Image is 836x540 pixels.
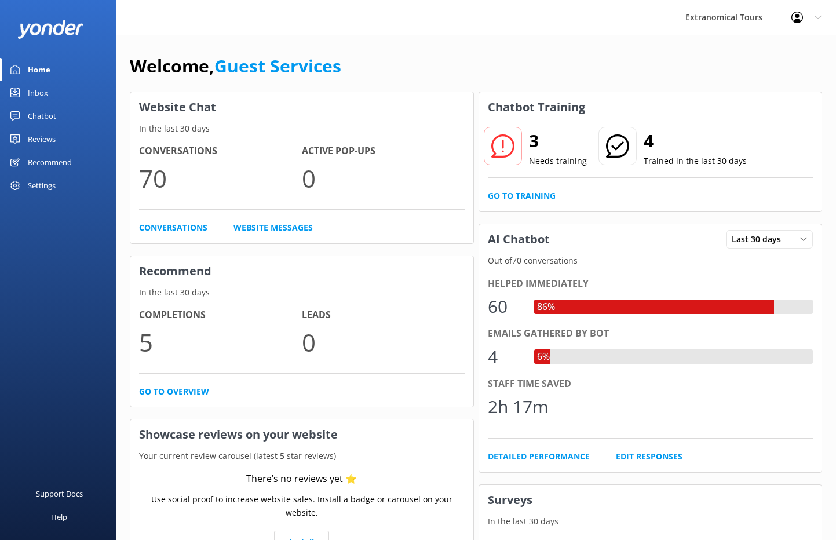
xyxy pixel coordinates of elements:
[488,393,549,421] div: 2h 17m
[28,174,56,197] div: Settings
[529,127,587,155] h2: 3
[139,385,209,398] a: Go to overview
[479,485,822,515] h3: Surveys
[130,450,473,462] p: Your current review carousel (latest 5 star reviews)
[644,127,747,155] h2: 4
[130,256,473,286] h3: Recommend
[488,326,813,341] div: Emails gathered by bot
[139,493,465,519] p: Use social proof to increase website sales. Install a badge or carousel on your website.
[479,515,822,528] p: In the last 30 days
[139,323,302,362] p: 5
[616,450,682,463] a: Edit Responses
[130,92,473,122] h3: Website Chat
[28,127,56,151] div: Reviews
[214,54,341,78] a: Guest Services
[488,189,556,202] a: Go to Training
[644,155,747,167] p: Trained in the last 30 days
[302,323,465,362] p: 0
[732,233,788,246] span: Last 30 days
[302,308,465,323] h4: Leads
[488,450,590,463] a: Detailed Performance
[130,286,473,299] p: In the last 30 days
[479,92,594,122] h3: Chatbot Training
[302,159,465,198] p: 0
[302,144,465,159] h4: Active Pop-ups
[139,308,302,323] h4: Completions
[488,293,523,320] div: 60
[28,58,50,81] div: Home
[139,144,302,159] h4: Conversations
[139,221,207,234] a: Conversations
[28,151,72,174] div: Recommend
[488,343,523,371] div: 4
[28,81,48,104] div: Inbox
[139,159,302,198] p: 70
[130,52,341,80] h1: Welcome,
[51,505,67,528] div: Help
[130,122,473,135] p: In the last 30 days
[233,221,313,234] a: Website Messages
[36,482,83,505] div: Support Docs
[534,300,558,315] div: 86%
[479,224,558,254] h3: AI Chatbot
[130,419,473,450] h3: Showcase reviews on your website
[488,276,813,291] div: Helped immediately
[17,20,84,39] img: yonder-white-logo.png
[479,254,822,267] p: Out of 70 conversations
[534,349,553,364] div: 6%
[246,472,357,487] div: There’s no reviews yet ⭐
[529,155,587,167] p: Needs training
[488,377,813,392] div: Staff time saved
[28,104,56,127] div: Chatbot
